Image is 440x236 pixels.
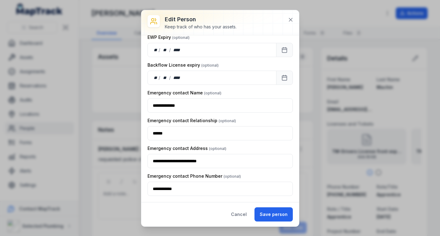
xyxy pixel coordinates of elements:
div: / [159,75,161,81]
label: Emergency contact Relationship [147,118,236,124]
div: Keep track of who has your assets. [165,24,237,30]
button: Cancel [226,207,252,222]
label: Backflow License expiry [147,62,219,68]
button: Calendar [276,43,293,57]
div: year, [171,75,183,81]
label: Emergency contact Name [147,90,221,96]
button: Save person [254,207,293,222]
div: month, [161,47,169,53]
label: EWP Expiry [147,34,190,40]
div: month, [161,75,169,81]
div: day, [153,75,159,81]
div: / [169,47,171,53]
h3: Edit person [165,15,237,24]
label: Emergency contact Address [147,145,226,151]
div: day, [153,47,159,53]
div: / [169,75,171,81]
div: / [159,47,161,53]
button: Calendar [276,71,293,85]
div: year, [171,47,183,53]
label: Emergency contact Phone Number [147,173,241,179]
